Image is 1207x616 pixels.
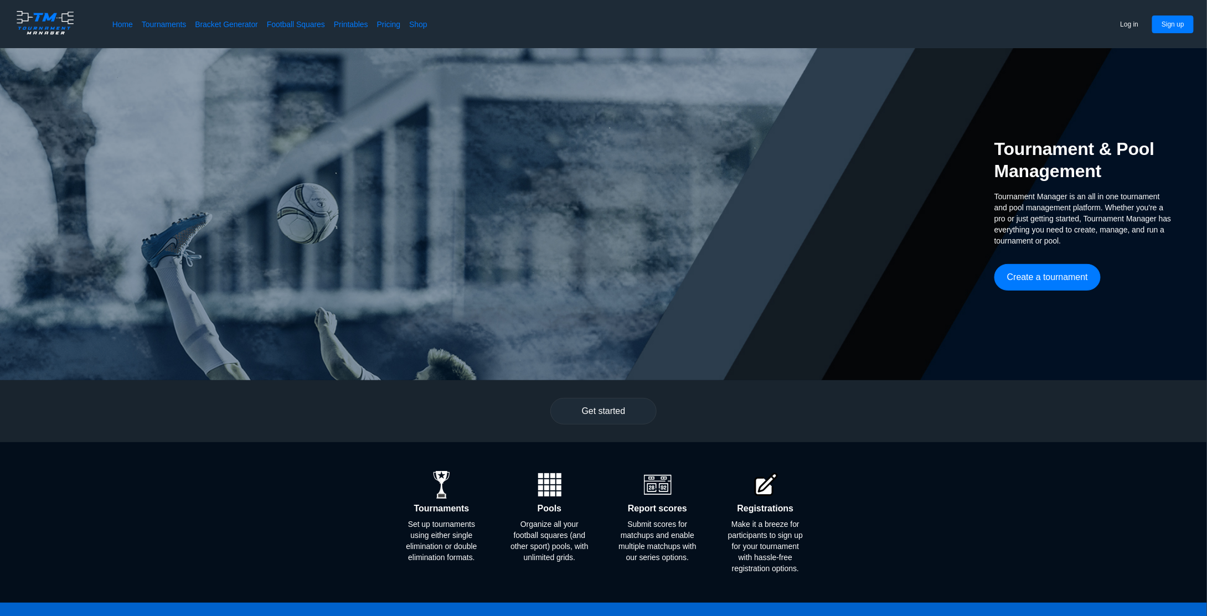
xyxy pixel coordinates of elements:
img: pencilsquare.0618cedfd402539dea291553dd6f4288.svg [752,471,780,499]
a: Bracket Generator [195,19,258,30]
span: Organize all your football squares (and other sport) pools, with unlimited grids. [510,519,589,563]
h2: Tournament & Pool Management [994,138,1172,182]
img: trophy.af1f162d0609cb352d9c6f1639651ff2.svg [428,471,456,499]
button: Get started [550,398,657,425]
img: wCBcAAAAASUVORK5CYII= [536,471,564,499]
h2: Tournaments [414,503,470,514]
span: Tournament Manager is an all in one tournament and pool management platform. Whether you're a pro... [994,191,1172,246]
a: Shop [409,19,427,30]
button: Create a tournament [994,264,1101,291]
a: Football Squares [267,19,325,30]
a: Tournaments [142,19,186,30]
a: Pricing [377,19,400,30]
button: Log in [1111,15,1148,33]
a: Home [112,19,133,30]
h2: Pools [538,503,561,514]
a: Printables [334,19,368,30]
img: logo.ffa97a18e3bf2c7d.png [13,9,77,37]
h2: Report scores [628,503,687,514]
span: Submit scores for matchups and enable multiple matchups with our series options. [618,519,697,563]
img: scoreboard.1e57393721357183ef9760dcff602ac4.svg [644,471,672,499]
span: Make it a breeze for participants to sign up for your tournament with hassle-free registration op... [726,519,805,574]
span: Set up tournaments using either single elimination or double elimination formats. [402,519,481,563]
h2: Registrations [737,503,794,514]
button: Sign up [1152,15,1194,33]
